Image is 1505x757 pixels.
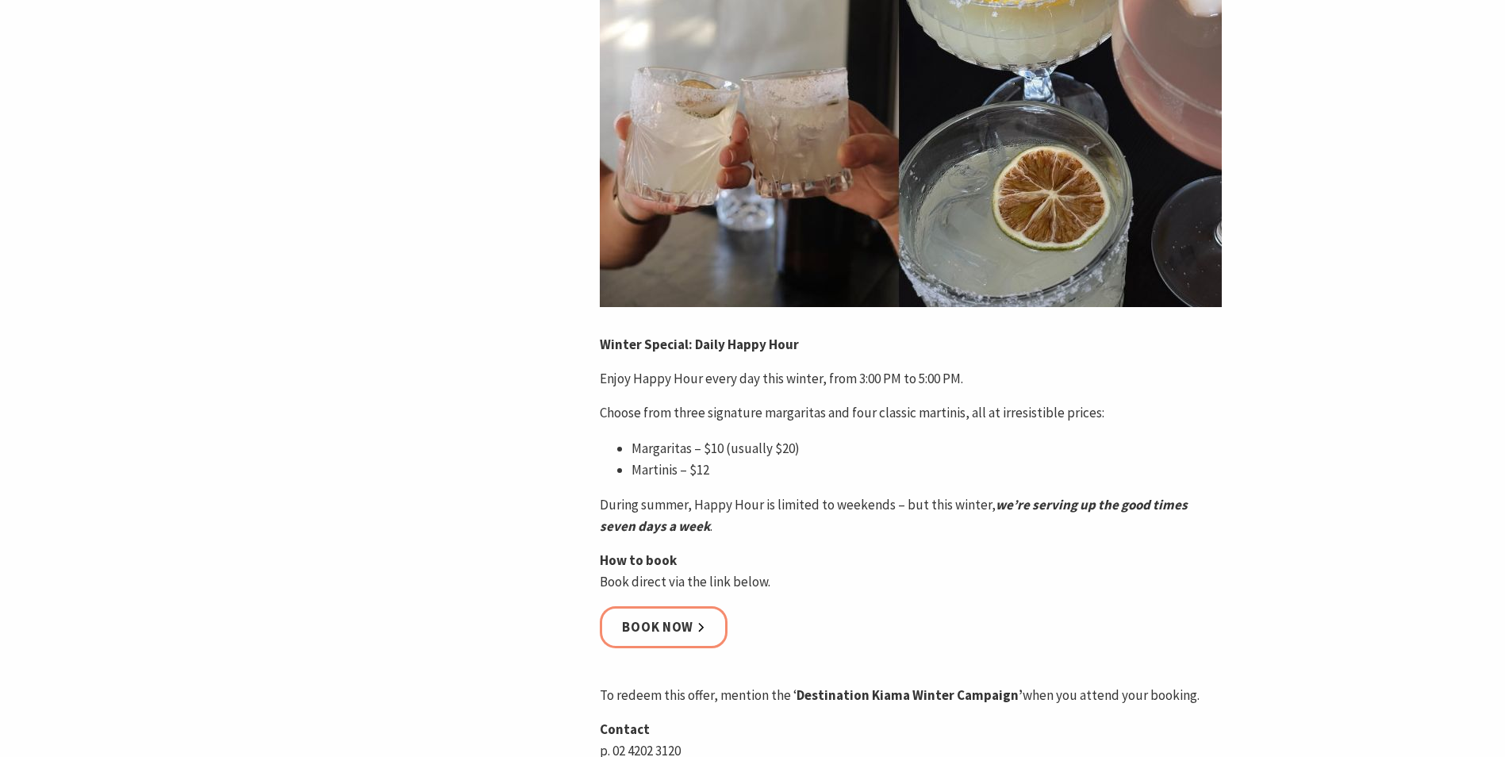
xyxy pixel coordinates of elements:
strong: Contact [600,720,650,738]
p: Choose from three signature margaritas and four classic martinis, all at irresistible prices: [600,402,1222,424]
strong: Winter Special: Daily Happy Hour [600,336,799,353]
p: To redeem this offer, mention the ‘ when you attend your booking. [600,685,1222,706]
li: Margaritas – $10 (usually $20) [632,438,1222,459]
p: Book direct via the link below. [600,550,1222,593]
li: Martinis – $12 [632,459,1222,481]
p: Enjoy Happy Hour every day this winter, from 3:00 PM to 5:00 PM. [600,368,1222,390]
p: During summer, Happy Hour is limited to weekends – but this winter, . [600,494,1222,537]
a: Book now [600,606,728,648]
strong: Destination Kiama Winter Campaign’ [797,686,1023,704]
strong: How to book [600,551,677,569]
